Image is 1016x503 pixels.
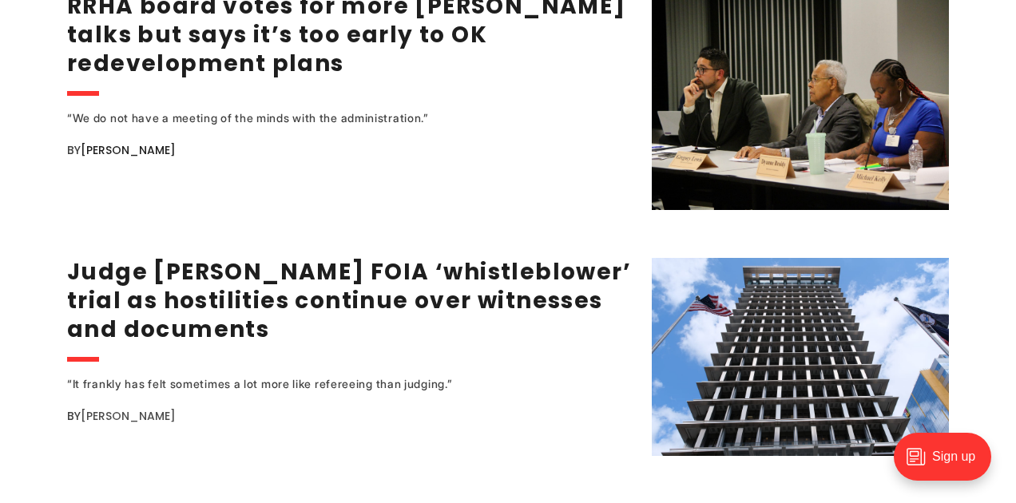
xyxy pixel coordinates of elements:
[67,141,632,160] div: By
[67,406,632,426] div: By
[880,425,1016,503] iframe: portal-trigger
[67,374,586,394] div: “It frankly has felt sometimes a lot more like refereeing than judging.”
[652,258,949,456] img: Judge postpones FOIA ‘whistleblower’ trial as hostilities continue over witnesses and documents
[67,256,631,345] a: Judge [PERSON_NAME] FOIA ‘whistleblower’ trial as hostilities continue over witnesses and documents
[81,408,176,424] a: [PERSON_NAME]
[81,142,176,158] a: [PERSON_NAME]
[67,109,586,128] div: “We do not have a meeting of the minds with the administration.”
